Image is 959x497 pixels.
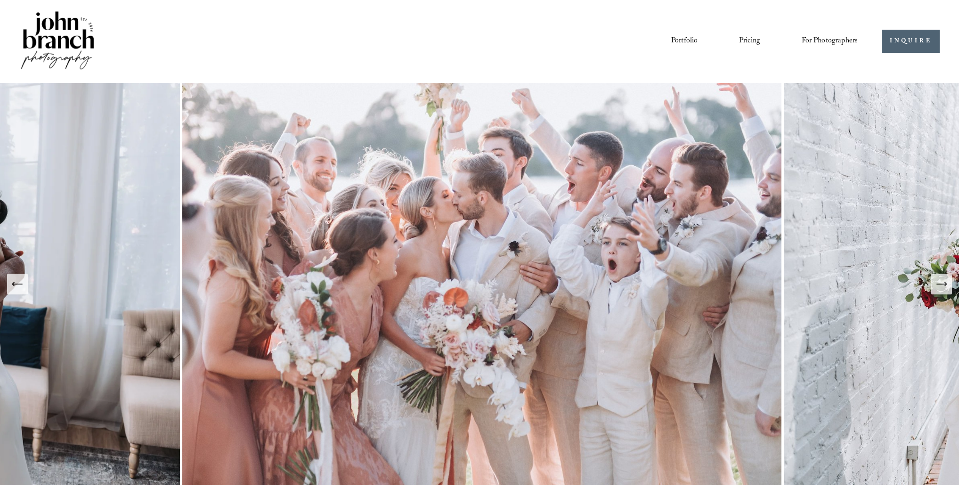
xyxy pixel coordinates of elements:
[7,274,28,294] button: Previous Slide
[671,33,698,49] a: Portfolio
[739,33,760,49] a: Pricing
[931,274,952,294] button: Next Slide
[802,34,858,49] span: For Photographers
[180,83,784,486] img: A wedding party celebrating outdoors, featuring a bride and groom kissing amidst cheering bridesm...
[802,33,858,49] a: folder dropdown
[882,30,940,53] a: INQUIRE
[19,9,96,73] img: John Branch IV Photography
